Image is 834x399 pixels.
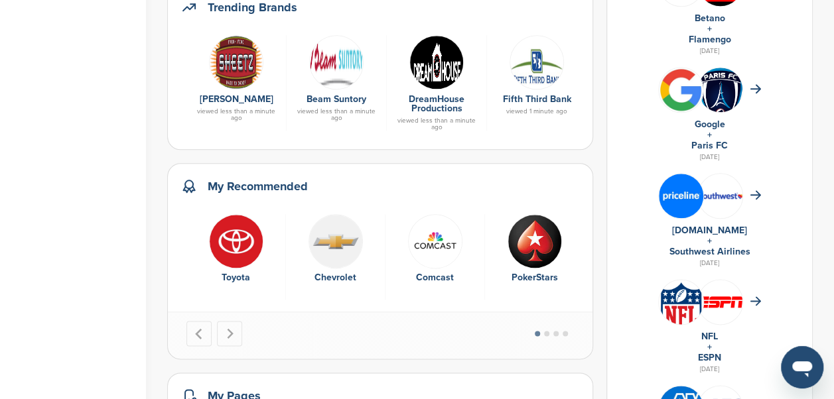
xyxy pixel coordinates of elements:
[208,177,308,196] h2: My Recommended
[698,68,742,121] img: Paris fc logo.svg
[186,321,212,346] button: Go to last slide
[492,270,577,285] div: PokerStars
[659,68,703,112] img: Bwupxdxo 400x400
[309,35,364,89] img: Url
[707,235,712,247] a: +
[307,93,366,105] a: Beam Suntory
[485,214,585,300] div: 4 of 15
[293,35,380,88] a: Url
[535,331,540,336] button: Go to page 1
[494,108,580,115] div: viewed 1 minute ago
[293,270,378,285] div: Chevrolet
[689,34,731,45] a: Flamengo
[510,35,564,89] img: Screen shot 2017 01 20 at 12.41.31 pm
[392,214,478,286] a: Rm62ialo 400x400 Comcast
[620,45,799,57] div: [DATE]
[217,321,242,346] button: Next slide
[698,192,742,199] img: Southwest airlines logo 2014.svg
[669,246,750,257] a: Southwest Airlines
[293,108,380,121] div: viewed less than a minute ago
[695,119,725,130] a: Google
[209,35,263,89] img: Data
[508,214,562,268] img: Url
[659,280,703,338] img: Open uri20141112 50798 1eekrtw
[553,331,559,336] button: Go to page 3
[193,214,279,286] a: Toyota logo Toyota
[503,93,571,105] a: Fifth Third Bank
[544,331,549,336] button: Go to page 2
[409,93,464,114] a: DreamHouse Productions
[393,117,480,131] div: viewed less than a minute ago
[186,214,286,300] div: 1 of 15
[293,214,378,286] a: Lujdbc7z 400x400 Chevrolet
[620,363,799,375] div: [DATE]
[695,13,725,24] a: Betano
[698,352,721,363] a: ESPN
[409,35,464,89] img: Dreamhouse
[620,151,799,163] div: [DATE]
[672,225,747,236] a: [DOMAIN_NAME]
[309,214,363,268] img: Lujdbc7z 400x400
[193,35,279,88] a: Data
[707,341,712,353] a: +
[408,214,462,268] img: Rm62ialo 400x400
[393,35,480,88] a: Dreamhouse
[698,296,742,308] img: Data?1415806708
[193,270,279,285] div: Toyota
[563,331,568,336] button: Go to page 4
[193,108,279,121] div: viewed less than a minute ago
[286,214,385,300] div: 2 of 15
[701,331,718,342] a: NFL
[707,129,712,141] a: +
[209,214,263,268] img: Toyota logo
[781,346,823,388] iframe: Button to launch messaging window
[707,23,712,34] a: +
[620,257,799,269] div: [DATE]
[523,329,579,339] ul: Select a slide to show
[691,140,728,151] a: Paris FC
[200,93,273,105] a: [PERSON_NAME]
[385,214,485,300] div: 3 of 15
[392,270,478,285] div: Comcast
[494,35,580,88] a: Screen shot 2017 01 20 at 12.41.31 pm
[659,174,703,218] img: Ig6ldnjt 400x400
